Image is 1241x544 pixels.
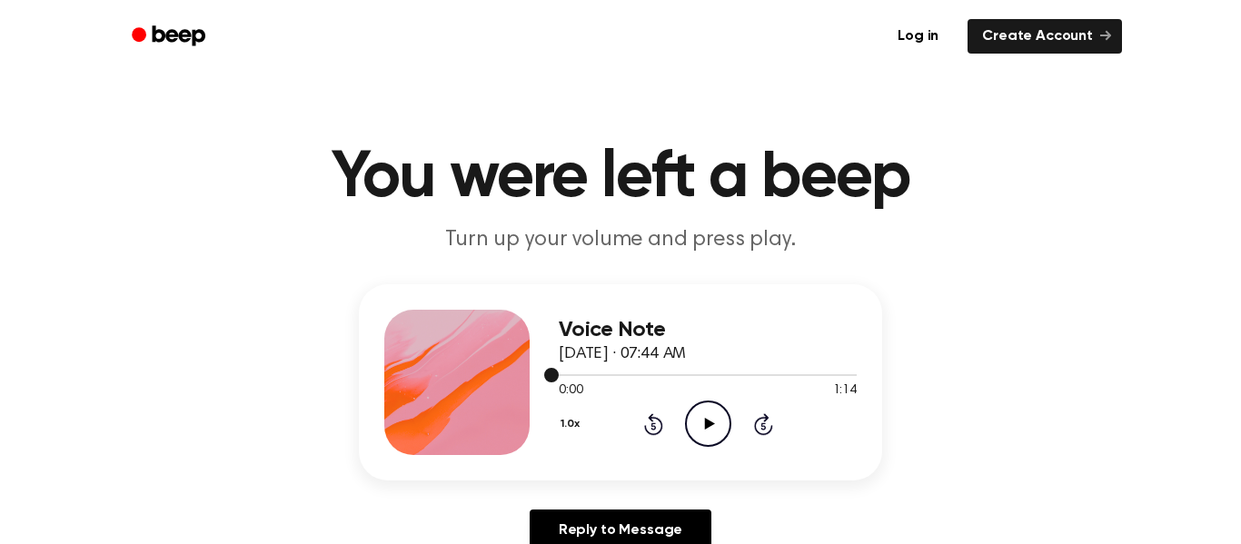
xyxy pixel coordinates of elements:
span: 0:00 [559,381,582,401]
a: Beep [119,19,222,54]
a: Log in [879,15,957,57]
h3: Voice Note [559,318,857,342]
a: Create Account [968,19,1122,54]
button: 1.0x [559,409,586,440]
span: [DATE] · 07:44 AM [559,346,686,362]
h1: You were left a beep [155,145,1086,211]
span: 1:14 [833,381,857,401]
p: Turn up your volume and press play. [272,225,969,255]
